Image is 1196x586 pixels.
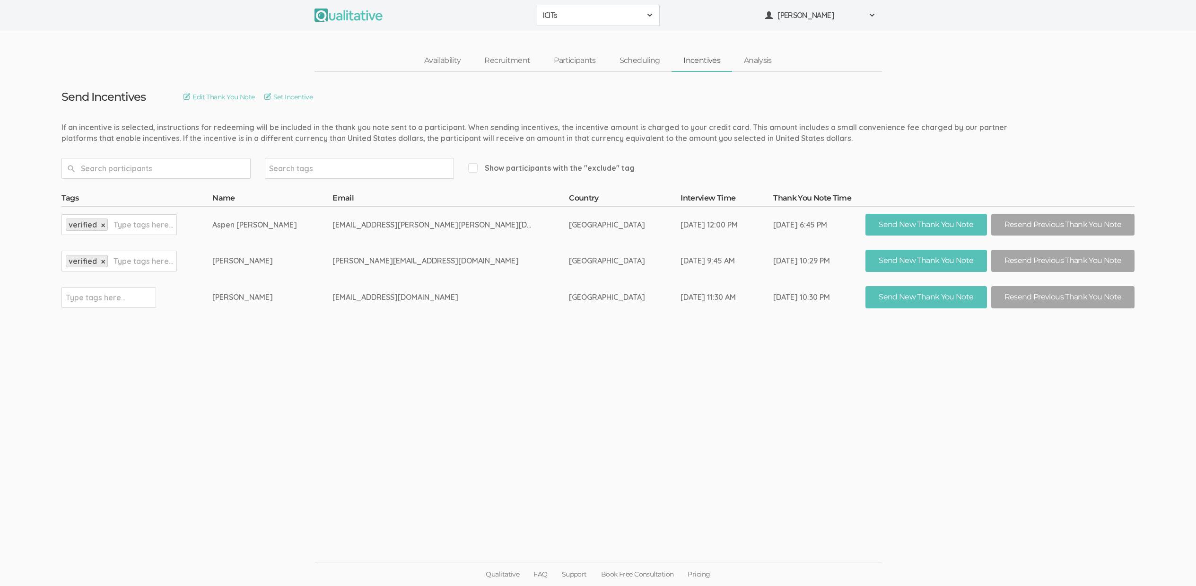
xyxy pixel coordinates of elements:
span: Show participants with the "exclude" tag [468,163,635,174]
div: If an incentive is selected, instructions for redeeming will be included in the thank you note se... [61,122,1023,144]
th: Country [569,193,681,206]
a: Book Free Consultation [594,562,681,586]
iframe: Chat Widget [1149,541,1196,586]
input: Type tags here... [113,255,173,267]
button: Send New Thank You Note [865,286,986,308]
img: Qualitative [314,9,383,22]
td: [DATE] 9:45 AM [681,243,773,279]
td: [EMAIL_ADDRESS][DOMAIN_NAME] [332,279,569,315]
button: Resend Previous Thank You Note [991,214,1135,236]
th: Thank You Note Time [773,193,865,206]
th: Email [332,193,569,206]
div: [DATE] 10:29 PM [773,255,830,266]
a: Set Incentive [264,92,313,102]
input: Type tags here... [113,219,173,231]
button: Send New Thank You Note [865,214,986,236]
td: [GEOGRAPHIC_DATA] [569,279,681,315]
td: [PERSON_NAME] [212,243,332,279]
button: Send New Thank You Note [865,250,986,272]
a: Participants [542,51,607,71]
td: [DATE] 11:30 AM [681,279,773,315]
span: verified [69,220,97,229]
a: Analysis [732,51,784,71]
a: Qualitative [479,562,526,586]
h3: Send Incentives [61,91,146,103]
input: Search participants [61,158,251,179]
a: FAQ [526,562,554,586]
a: Incentives [672,51,732,71]
td: [EMAIL_ADDRESS][PERSON_NAME][PERSON_NAME][DOMAIN_NAME] [332,206,569,243]
input: Search tags [269,162,328,175]
td: Aspen [PERSON_NAME] [212,206,332,243]
button: [PERSON_NAME] [759,5,882,26]
th: Name [212,193,332,206]
button: Resend Previous Thank You Note [991,286,1135,308]
button: Resend Previous Thank You Note [991,250,1135,272]
button: ICITs [537,5,660,26]
a: Recruitment [472,51,542,71]
a: Availability [412,51,472,71]
a: Support [555,562,594,586]
a: Edit Thank You Note [183,92,254,102]
td: [GEOGRAPHIC_DATA] [569,243,681,279]
span: [PERSON_NAME] [777,10,863,21]
a: × [101,221,105,229]
span: ICITs [543,10,641,21]
th: Tags [61,193,213,206]
div: [DATE] 6:45 PM [773,219,830,230]
td: [GEOGRAPHIC_DATA] [569,206,681,243]
input: Type tags here... [66,291,125,304]
a: × [101,258,105,266]
th: Interview Time [681,193,773,206]
div: [DATE] 10:30 PM [773,292,830,303]
td: [PERSON_NAME] [212,279,332,315]
a: Pricing [681,562,717,586]
td: [DATE] 12:00 PM [681,206,773,243]
a: Scheduling [608,51,672,71]
td: [PERSON_NAME][EMAIL_ADDRESS][DOMAIN_NAME] [332,243,569,279]
span: verified [69,256,97,266]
